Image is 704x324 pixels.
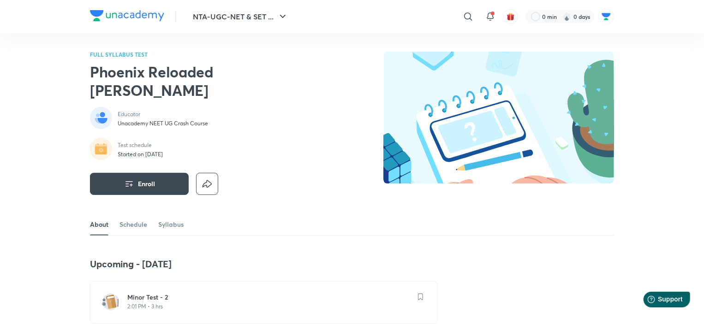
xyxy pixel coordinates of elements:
[507,12,515,21] img: avatar
[90,10,164,24] a: Company Logo
[90,52,326,57] p: FULL SYLLABUS TEST
[90,213,108,236] a: About
[503,9,518,24] button: avatar
[90,173,189,195] button: Enroll
[118,120,208,127] p: Unacademy NEET UG Crash Course
[127,293,412,302] h6: Minor Test - 2
[598,9,614,24] img: Sumit Gour
[90,10,164,21] img: Company Logo
[138,179,155,189] span: Enroll
[119,213,147,236] a: Schedule
[158,213,184,236] a: Syllabus
[118,141,163,149] p: Test schedule
[90,258,438,270] h4: Upcoming - [DATE]
[118,111,208,118] p: Educator
[187,7,294,26] button: NTA-UGC-NET & SET ...
[418,293,424,300] img: save
[562,12,572,21] img: streak
[101,293,120,311] img: test
[118,151,163,158] p: Started on [DATE]
[127,303,412,310] p: 2:01 PM • 3 hrs
[622,288,694,314] iframe: Help widget launcher
[90,63,326,100] h2: Phoenix Reloaded [PERSON_NAME]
